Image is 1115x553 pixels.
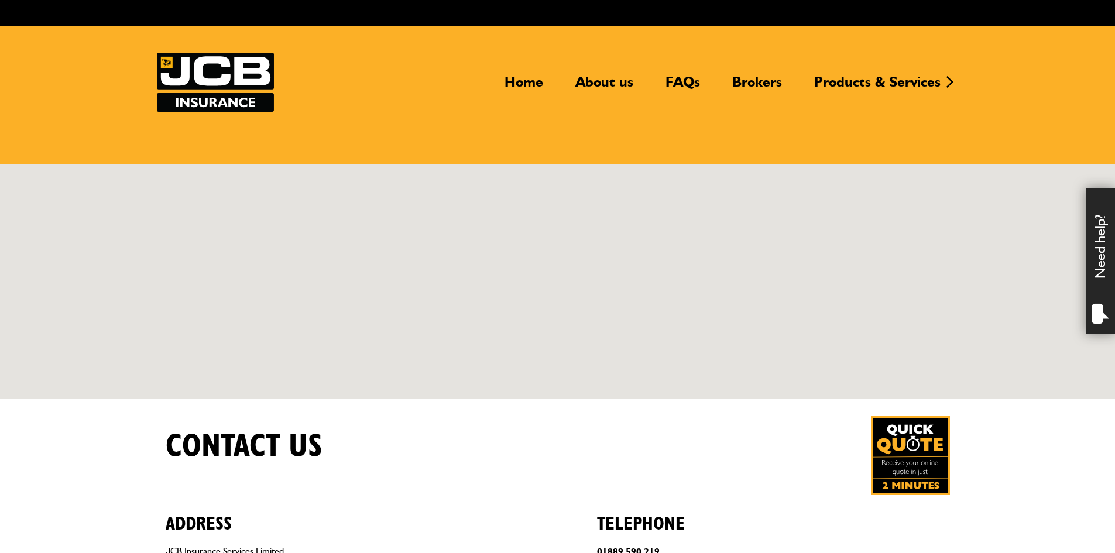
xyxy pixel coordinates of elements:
a: JCB Insurance Services [157,53,274,112]
h2: Address [166,495,519,535]
h2: Telephone [597,495,950,535]
h1: Contact us [166,427,323,466]
a: Products & Services [805,73,949,100]
a: FAQs [657,73,709,100]
a: Brokers [723,73,791,100]
div: Need help? [1086,188,1115,334]
a: Get your insurance quote in just 2-minutes [871,416,950,495]
a: Home [496,73,552,100]
a: About us [567,73,642,100]
img: JCB Insurance Services logo [157,53,274,112]
img: Quick Quote [871,416,950,495]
